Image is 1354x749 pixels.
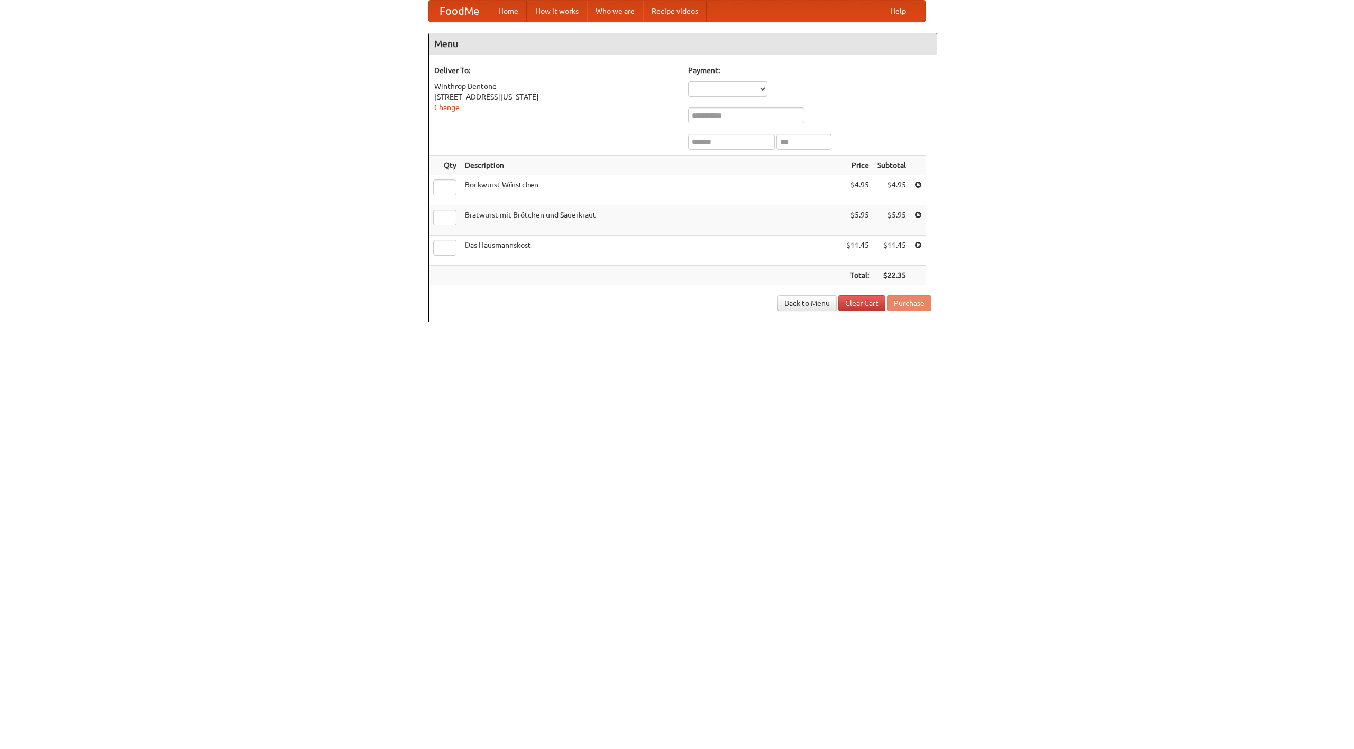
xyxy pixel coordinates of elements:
[873,156,910,175] th: Subtotal
[434,65,678,76] h5: Deliver To:
[490,1,527,22] a: Home
[434,103,460,112] a: Change
[461,175,842,205] td: Bockwurst Würstchen
[842,175,873,205] td: $4.95
[842,205,873,236] td: $5.95
[838,295,885,311] a: Clear Cart
[873,266,910,285] th: $22.35
[842,156,873,175] th: Price
[461,156,842,175] th: Description
[873,205,910,236] td: $5.95
[429,1,490,22] a: FoodMe
[587,1,643,22] a: Who we are
[688,65,931,76] h5: Payment:
[777,295,837,311] a: Back to Menu
[434,81,678,92] div: Winthrop Bentone
[842,236,873,266] td: $11.45
[527,1,587,22] a: How it works
[873,175,910,205] td: $4.95
[461,236,842,266] td: Das Hausmannskost
[842,266,873,285] th: Total:
[434,92,678,102] div: [STREET_ADDRESS][US_STATE]
[873,236,910,266] td: $11.45
[429,33,937,55] h4: Menu
[882,1,914,22] a: Help
[887,295,931,311] button: Purchase
[429,156,461,175] th: Qty
[643,1,707,22] a: Recipe videos
[461,205,842,236] td: Bratwurst mit Brötchen und Sauerkraut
